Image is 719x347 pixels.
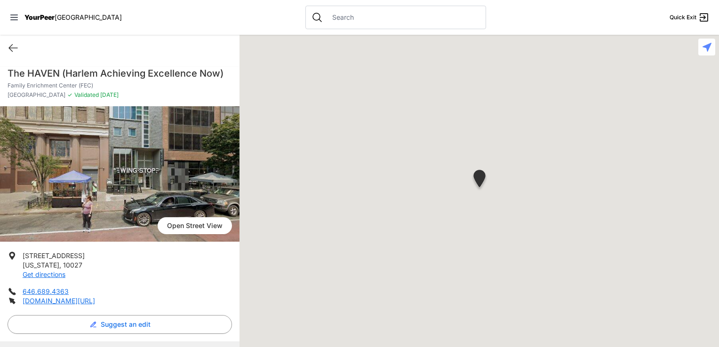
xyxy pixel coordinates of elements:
button: Suggest an edit [8,315,232,334]
p: Family Enrichment Center (FEC) [8,82,232,89]
span: Validated [74,91,99,98]
span: , [59,261,61,269]
h1: The HAVEN (Harlem Achieving Excellence Now) [8,67,232,80]
span: ✓ [67,91,72,99]
span: [DATE] [99,91,119,98]
a: Get directions [23,270,65,278]
a: [DOMAIN_NAME][URL] [23,297,95,305]
input: Search [327,13,480,22]
a: YourPeer[GEOGRAPHIC_DATA] [24,15,122,20]
span: [GEOGRAPHIC_DATA] [55,13,122,21]
span: Suggest an edit [101,320,151,329]
span: [GEOGRAPHIC_DATA] [8,91,65,99]
span: 10027 [63,261,82,269]
a: 646.689.4363 [23,287,69,295]
a: Quick Exit [670,12,710,23]
span: YourPeer [24,13,55,21]
span: Quick Exit [670,14,696,21]
span: [STREET_ADDRESS] [23,252,85,260]
span: Open Street View [158,217,232,234]
div: Family Enrichment Center (FEC) [471,170,487,191]
span: [US_STATE] [23,261,59,269]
